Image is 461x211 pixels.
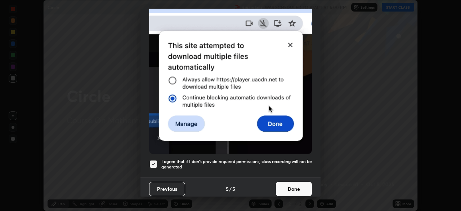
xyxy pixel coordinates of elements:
h5: I agree that if I don't provide required permissions, class recording will not be generated [161,159,312,170]
h4: / [229,185,232,193]
button: Previous [149,182,185,196]
h4: 5 [232,185,235,193]
h4: 5 [226,185,229,193]
button: Done [276,182,312,196]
